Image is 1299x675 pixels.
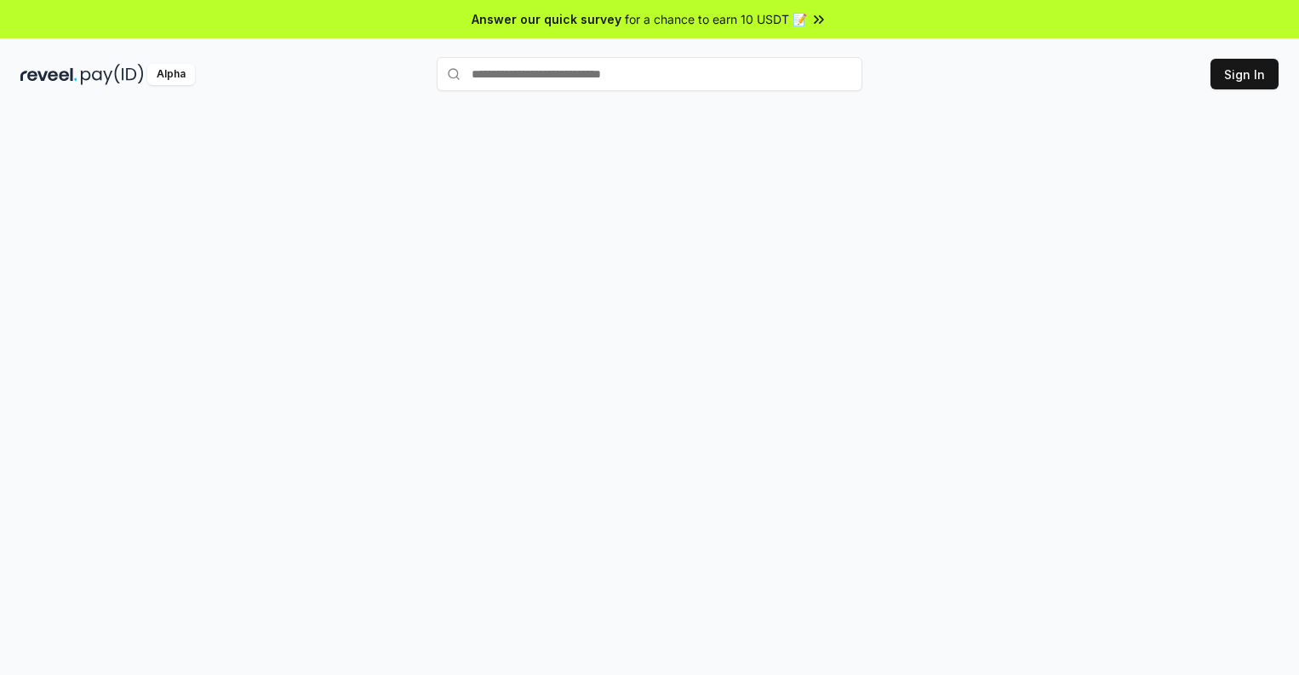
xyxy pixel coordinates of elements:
[472,10,621,28] span: Answer our quick survey
[1210,59,1279,89] button: Sign In
[81,64,144,85] img: pay_id
[20,64,77,85] img: reveel_dark
[625,10,807,28] span: for a chance to earn 10 USDT 📝
[147,64,195,85] div: Alpha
